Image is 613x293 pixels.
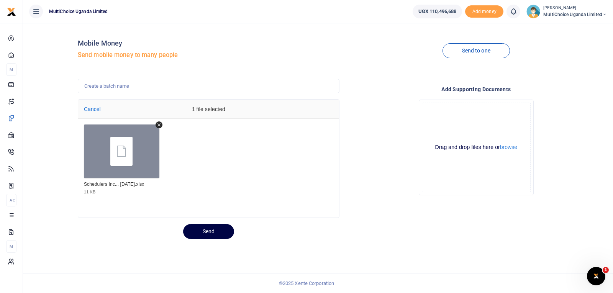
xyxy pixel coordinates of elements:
[46,8,111,15] span: MultiChoice Uganda Limited
[183,224,234,239] button: Send
[82,104,103,115] button: Cancel
[410,5,465,18] li: Wallet ballance
[413,5,462,18] a: UGX 110,496,688
[78,51,339,59] h5: Send mobile money to many people
[6,194,16,206] li: Ac
[526,5,607,18] a: profile-user [PERSON_NAME] MultiChoice Uganda Limited
[465,5,503,18] li: Toup your wallet
[603,267,609,273] span: 1
[543,5,607,11] small: [PERSON_NAME]
[465,5,503,18] span: Add money
[156,121,162,128] button: Remove file
[443,43,510,58] a: Send to one
[78,99,339,218] div: File Uploader
[346,85,607,93] h4: Add supporting Documents
[422,144,530,151] div: Drag and drop files here or
[500,144,517,150] button: browse
[7,8,16,14] a: logo-small logo-large logo-large
[78,39,339,47] h4: Mobile Money
[418,8,457,15] span: UGX 110,496,688
[84,189,95,195] div: 11 KB
[6,240,16,253] li: M
[84,182,157,188] div: Schedulers Incentive July 25.xlsx
[6,63,16,76] li: M
[543,11,607,18] span: MultiChoice Uganda Limited
[465,8,503,14] a: Add money
[151,100,266,119] div: 1 file selected
[7,7,16,16] img: logo-small
[526,5,540,18] img: profile-user
[78,79,339,93] input: Create a batch name
[587,267,605,285] iframe: Intercom live chat
[419,100,534,195] div: File Uploader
